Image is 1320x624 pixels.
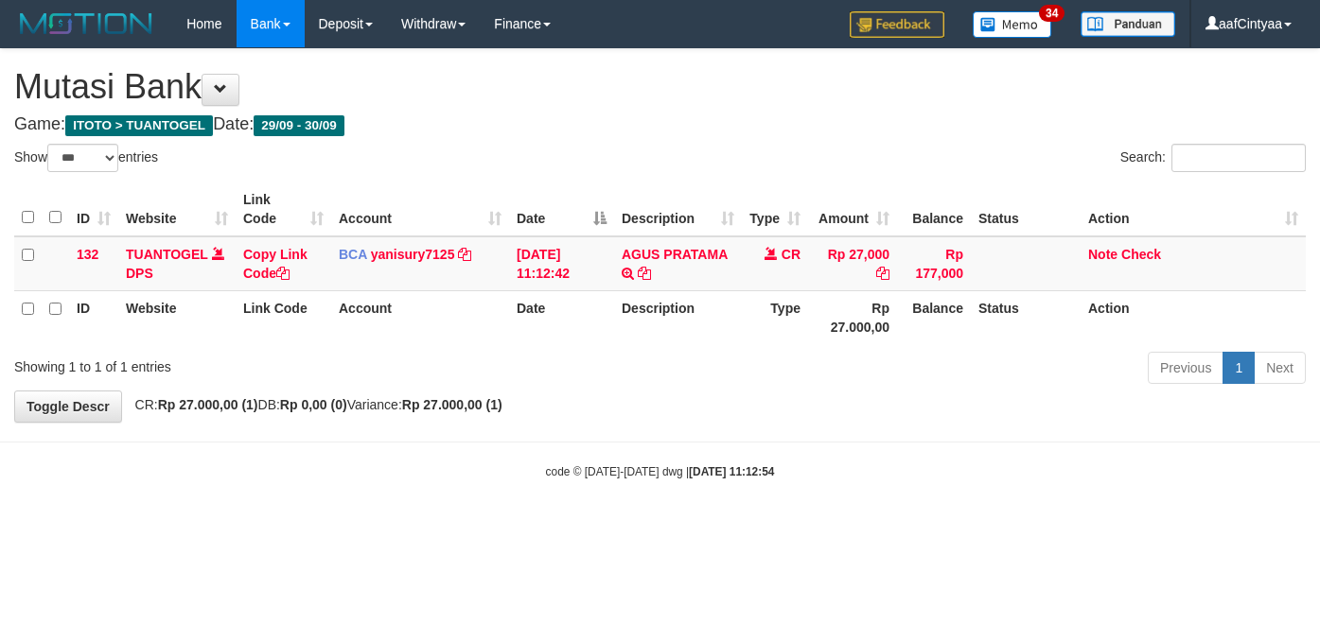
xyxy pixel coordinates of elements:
[971,290,1081,344] th: Status
[808,236,897,291] td: Rp 27,000
[509,236,614,291] td: [DATE] 11:12:42
[897,290,971,344] th: Balance
[742,182,808,236] th: Type: activate to sort column ascending
[897,236,971,291] td: Rp 177,000
[509,182,614,236] th: Date: activate to sort column descending
[546,465,775,478] small: code © [DATE]-[DATE] dwg |
[65,115,213,136] span: ITOTO > TUANTOGEL
[622,247,728,262] a: AGUS PRATAMA
[254,115,344,136] span: 29/09 - 30/09
[614,290,742,344] th: Description
[808,290,897,344] th: Rp 27.000,00
[638,266,651,281] a: Copy AGUS PRATAMA to clipboard
[1088,247,1118,262] a: Note
[158,397,258,412] strong: Rp 27.000,00 (1)
[243,247,308,281] a: Copy Link Code
[339,247,367,262] span: BCA
[236,290,331,344] th: Link Code
[14,115,1306,134] h4: Game: Date:
[1121,247,1161,262] a: Check
[14,350,536,376] div: Showing 1 to 1 of 1 entries
[689,465,774,478] strong: [DATE] 11:12:54
[126,397,502,412] span: CR: DB: Variance:
[69,182,118,236] th: ID: activate to sort column ascending
[14,144,158,172] label: Show entries
[850,11,944,38] img: Feedback.jpg
[1081,182,1306,236] th: Action: activate to sort column ascending
[808,182,897,236] th: Amount: activate to sort column ascending
[742,290,808,344] th: Type
[509,290,614,344] th: Date
[126,247,208,262] a: TUANTOGEL
[118,182,236,236] th: Website: activate to sort column ascending
[458,247,471,262] a: Copy yanisury7125 to clipboard
[47,144,118,172] select: Showentries
[118,236,236,291] td: DPS
[371,247,455,262] a: yanisury7125
[14,9,158,38] img: MOTION_logo.png
[1148,352,1223,384] a: Previous
[118,290,236,344] th: Website
[331,182,509,236] th: Account: activate to sort column ascending
[971,182,1081,236] th: Status
[331,290,509,344] th: Account
[14,390,122,423] a: Toggle Descr
[1120,144,1306,172] label: Search:
[1039,5,1065,22] span: 34
[14,68,1306,106] h1: Mutasi Bank
[1223,352,1255,384] a: 1
[614,182,742,236] th: Description: activate to sort column ascending
[876,266,889,281] a: Copy Rp 27,000 to clipboard
[1081,11,1175,37] img: panduan.png
[973,11,1052,38] img: Button%20Memo.svg
[1171,144,1306,172] input: Search:
[1081,290,1306,344] th: Action
[897,182,971,236] th: Balance
[402,397,502,412] strong: Rp 27.000,00 (1)
[1254,352,1306,384] a: Next
[69,290,118,344] th: ID
[236,182,331,236] th: Link Code: activate to sort column ascending
[77,247,98,262] span: 132
[782,247,801,262] span: CR
[280,397,347,412] strong: Rp 0,00 (0)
